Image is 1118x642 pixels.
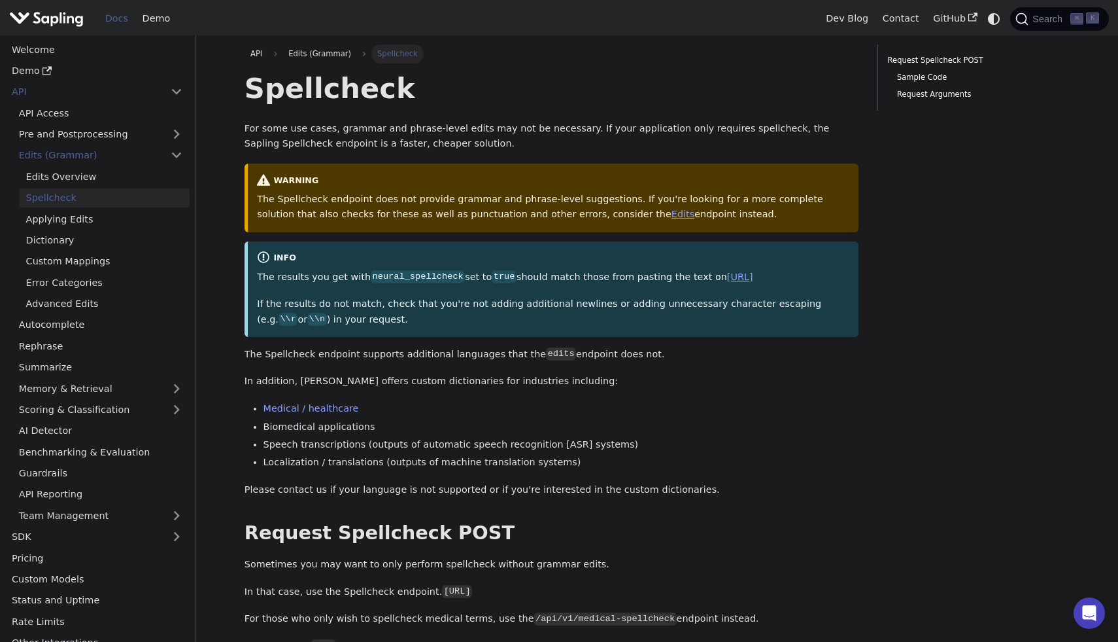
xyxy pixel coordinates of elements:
[985,9,1004,28] button: Switch between dark and light mode (currently system mode)
[1070,13,1083,25] kbd: ⌘
[245,584,859,600] p: In that case, use the Spellcheck endpoint.
[263,419,859,435] li: Biomedical applications
[5,612,190,631] a: Rate Limits
[12,421,190,440] a: AI Detector
[163,527,190,546] button: Expand sidebar category 'SDK'
[19,209,190,228] a: Applying Edits
[442,585,472,598] code: [URL]
[12,506,190,525] a: Team Management
[19,167,190,186] a: Edits Overview
[727,272,753,282] a: [URL]
[19,273,190,292] a: Error Categories
[263,403,359,414] a: Medical / healthcare
[371,270,465,283] code: neural_spellcheck
[12,401,190,419] a: Scoring & Classification
[12,442,190,461] a: Benchmarking & Evaluation
[12,103,190,122] a: API Access
[245,482,859,498] p: Please contact us if your language is not supported or if you're interested in the custom diction...
[5,40,190,59] a: Welcome
[534,613,677,626] code: /api/v1/medical-spellcheck
[245,374,859,389] p: In addition, [PERSON_NAME] offers custom dictionaries for industries including:
[888,54,1065,67] a: Request Spellcheck POST
[1086,12,1099,24] kbd: K
[12,464,190,483] a: Guardrails
[245,557,859,573] p: Sometimes you may want to only perform spellcheck without grammar edits.
[245,121,859,152] p: For some use cases, grammar and phrase-level edits may not be necessary. If your application only...
[135,9,177,29] a: Demo
[5,570,190,589] a: Custom Models
[307,313,326,326] code: \\n
[5,548,190,567] a: Pricing
[257,173,849,189] div: warning
[546,348,576,361] code: edits
[245,45,269,63] a: API
[1010,7,1108,31] button: Search (Command+K)
[12,125,190,144] a: Pre and Postprocessing
[12,336,190,355] a: Rephrase
[12,358,190,377] a: Summarize
[19,252,190,271] a: Custom Mappings
[245,611,859,627] p: For those who only wish to spellcheck medical terms, use the endpoint instead.
[19,188,190,207] a: Spellcheck
[5,62,190,80] a: Demo
[671,209,694,219] a: Edits
[163,82,190,101] button: Collapse sidebar category 'API'
[245,522,859,545] h2: Request Spellcheck POST
[250,49,262,58] span: API
[926,9,984,29] a: GitHub
[19,294,190,313] a: Advanced Edits
[9,9,88,28] a: Sapling.ai
[875,9,926,29] a: Contact
[245,45,859,63] nav: Breadcrumbs
[257,192,849,223] p: The Spellcheck endpoint does not provide grammar and phrase-level suggestions. If you're looking ...
[897,71,1060,84] a: Sample Code
[12,315,190,334] a: Autocomplete
[12,485,190,504] a: API Reporting
[1074,597,1105,629] div: Open Intercom Messenger
[371,45,424,63] span: Spellcheck
[19,231,190,250] a: Dictionary
[5,527,163,546] a: SDK
[282,45,357,63] span: Edits (Grammar)
[279,313,297,326] code: \\r
[12,379,190,398] a: Memory & Retrieval
[819,9,875,29] a: Dev Blog
[257,270,849,285] p: The results you get with set to should match those from pasting the text on
[257,251,849,266] div: info
[492,270,517,283] code: true
[263,455,859,471] li: Localization / translations (outputs of machine translation systems)
[897,88,1060,101] a: Request Arguments
[12,146,190,165] a: Edits (Grammar)
[98,9,135,29] a: Docs
[245,347,859,363] p: The Spellcheck endpoint supports additional languages that the endpoint does not.
[5,591,190,610] a: Status and Uptime
[257,296,849,328] p: If the results do not match, check that you're not adding additional newlines or adding unnecessa...
[263,437,859,453] li: Speech transcriptions (outputs of automatic speech recognition [ASR] systems)
[245,71,859,106] h1: Spellcheck
[9,9,84,28] img: Sapling.ai
[1028,14,1070,24] span: Search
[5,82,163,101] a: API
